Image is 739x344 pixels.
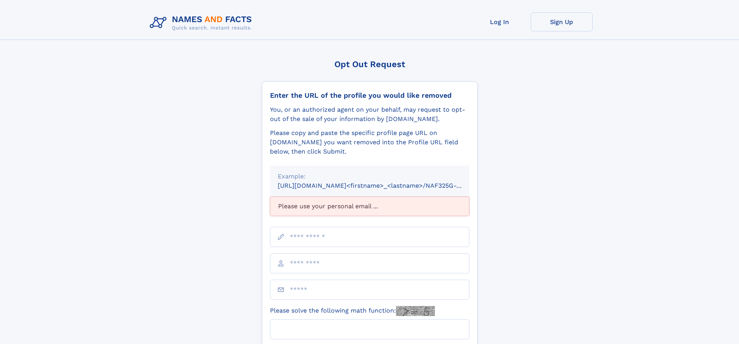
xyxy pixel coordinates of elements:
label: Please solve the following math function: [270,306,435,316]
div: Please use your personal email ... [270,197,469,216]
div: Enter the URL of the profile you would like removed [270,91,469,100]
div: Please copy and paste the specific profile page URL on [DOMAIN_NAME] you want removed into the Pr... [270,128,469,156]
img: Logo Names and Facts [147,12,258,33]
a: Log In [469,12,531,31]
div: Opt Out Request [262,59,478,69]
a: Sign Up [531,12,593,31]
small: [URL][DOMAIN_NAME]<firstname>_<lastname>/NAF325G-xxxxxxxx [278,182,484,189]
div: You, or an authorized agent on your behalf, may request to opt-out of the sale of your informatio... [270,105,469,124]
div: Example: [278,172,462,181]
